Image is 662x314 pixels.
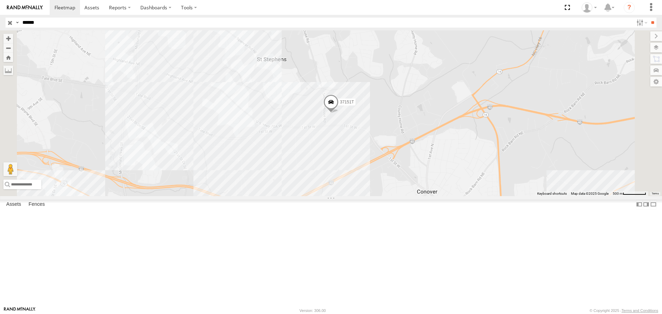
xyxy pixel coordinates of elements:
img: rand-logo.svg [7,5,43,10]
label: Assets [3,200,24,210]
button: Zoom out [3,43,13,53]
label: Hide Summary Table [650,200,657,210]
i: ? [624,2,635,13]
label: Dock Summary Table to the Right [643,200,650,210]
button: Drag Pegman onto the map to open Street View [3,162,17,176]
div: Version: 306.00 [300,308,326,313]
label: Search Filter Options [634,18,649,28]
div: © Copyright 2025 - [590,308,658,313]
button: Zoom Home [3,53,13,62]
span: 500 m [613,192,623,195]
label: Measure [3,65,13,75]
button: Keyboard shortcuts [537,191,567,196]
label: Map Settings [650,77,662,87]
button: Zoom in [3,34,13,43]
a: Visit our Website [4,307,36,314]
span: 37151T [340,100,354,105]
label: Fences [25,200,48,210]
label: Search Query [14,18,20,28]
a: Terms and Conditions [622,308,658,313]
span: Map data ©2025 Google [571,192,609,195]
a: Terms [652,192,659,195]
label: Dock Summary Table to the Left [636,200,643,210]
div: Darlene Carter [579,2,599,13]
button: Map Scale: 500 m per 64 pixels [611,191,648,196]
